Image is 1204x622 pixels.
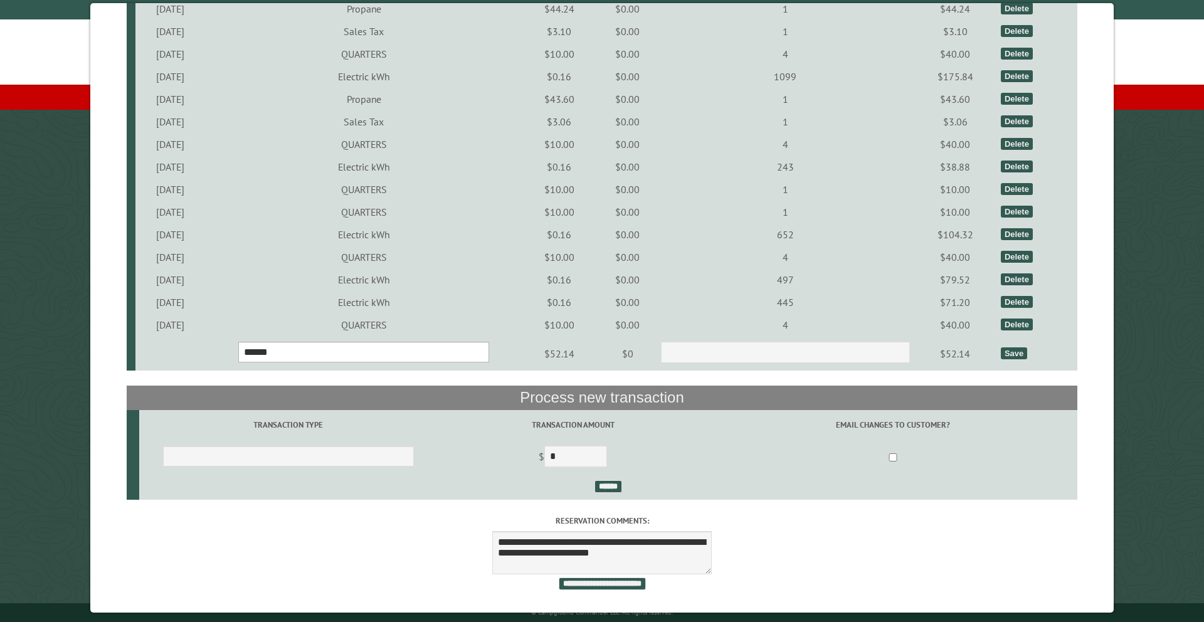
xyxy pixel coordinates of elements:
td: QUARTERS [206,178,522,201]
td: $71.20 [912,291,999,314]
td: 1 [658,110,912,133]
td: QUARTERS [206,314,522,336]
td: $10.00 [522,43,596,65]
div: Delete [1001,228,1033,240]
td: $0.00 [596,223,658,246]
div: Delete [1001,161,1033,172]
label: Email changes to customer? [710,419,1075,431]
td: $10.00 [912,201,999,223]
td: $0.16 [522,65,596,88]
div: Delete [1001,183,1033,195]
td: $38.88 [912,155,999,178]
td: $52.14 [912,336,999,371]
td: 1 [658,201,912,223]
td: $ [438,440,709,475]
td: [DATE] [135,110,206,133]
td: 4 [658,246,912,268]
td: $0 [596,336,658,371]
td: $40.00 [912,314,999,336]
td: QUARTERS [206,246,522,268]
td: $104.32 [912,223,999,246]
td: QUARTERS [206,133,522,155]
td: $0.00 [596,155,658,178]
td: $0.00 [596,201,658,223]
td: [DATE] [135,133,206,155]
label: Reservation comments: [127,515,1078,527]
small: © Campground Commander LLC. All rights reserved. [531,608,673,616]
td: Electric kWh [206,65,522,88]
td: 4 [658,43,912,65]
label: Transaction Amount [440,419,707,431]
div: Delete [1001,70,1033,82]
div: Delete [1001,48,1033,60]
td: $0.00 [596,110,658,133]
td: $0.00 [596,178,658,201]
td: $0.00 [596,88,658,110]
td: [DATE] [135,88,206,110]
td: $0.00 [596,246,658,268]
td: [DATE] [135,201,206,223]
td: $40.00 [912,246,999,268]
td: [DATE] [135,155,206,178]
td: [DATE] [135,314,206,336]
td: [DATE] [135,20,206,43]
td: $10.00 [912,178,999,201]
label: Transaction Type [141,419,436,431]
td: $0.16 [522,291,596,314]
div: Delete [1001,3,1033,14]
td: $0.00 [596,65,658,88]
td: Propane [206,88,522,110]
td: $10.00 [522,133,596,155]
td: $0.16 [522,155,596,178]
td: $10.00 [522,201,596,223]
td: [DATE] [135,223,206,246]
td: $0.00 [596,20,658,43]
td: $0.00 [596,291,658,314]
td: 652 [658,223,912,246]
td: $3.06 [522,110,596,133]
td: $10.00 [522,178,596,201]
td: $0.00 [596,133,658,155]
div: Delete [1001,206,1033,218]
td: Electric kWh [206,223,522,246]
td: $40.00 [912,43,999,65]
td: [DATE] [135,43,206,65]
td: $10.00 [522,246,596,268]
div: Delete [1001,273,1033,285]
td: 1 [658,178,912,201]
div: Save [1001,347,1027,359]
td: [DATE] [135,246,206,268]
td: $52.14 [522,336,596,371]
td: [DATE] [135,268,206,291]
div: Delete [1001,319,1033,330]
td: 1099 [658,65,912,88]
td: 1 [658,20,912,43]
div: Delete [1001,93,1033,105]
td: $0.00 [596,43,658,65]
td: $0.00 [596,268,658,291]
td: $0.00 [596,314,658,336]
td: $43.60 [522,88,596,110]
td: [DATE] [135,291,206,314]
td: $0.16 [522,223,596,246]
td: QUARTERS [206,201,522,223]
td: Electric kWh [206,291,522,314]
td: $0.16 [522,268,596,291]
td: 445 [658,291,912,314]
td: $79.52 [912,268,999,291]
th: Process new transaction [127,386,1078,409]
td: $10.00 [522,314,596,336]
td: $40.00 [912,133,999,155]
td: Sales Tax [206,110,522,133]
td: 4 [658,314,912,336]
td: [DATE] [135,65,206,88]
div: Delete [1001,25,1033,37]
td: Electric kWh [206,268,522,291]
td: 1 [658,88,912,110]
div: Delete [1001,251,1033,263]
td: $3.06 [912,110,999,133]
td: 4 [658,133,912,155]
td: $175.84 [912,65,999,88]
div: Delete [1001,296,1033,308]
td: [DATE] [135,178,206,201]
